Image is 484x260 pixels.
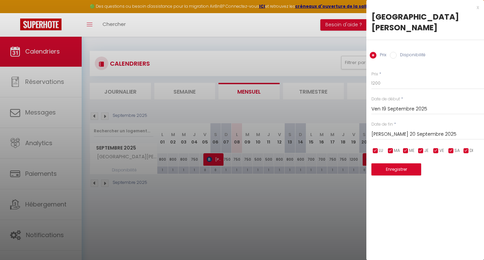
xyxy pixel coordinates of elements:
[379,148,383,154] span: LU
[409,148,414,154] span: ME
[394,148,400,154] span: MA
[454,148,460,154] span: SA
[371,96,400,102] label: Date de début
[371,121,393,128] label: Date de fin
[376,52,387,59] label: Prix
[470,148,473,154] span: DI
[366,3,479,11] div: x
[371,163,421,175] button: Enregistrer
[5,3,26,23] button: Ouvrir le widget de chat LiveChat
[371,11,479,33] div: [GEOGRAPHIC_DATA][PERSON_NAME]
[397,52,426,59] label: Disponibilité
[371,71,378,77] label: Prix
[439,148,444,154] span: VE
[424,148,429,154] span: JE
